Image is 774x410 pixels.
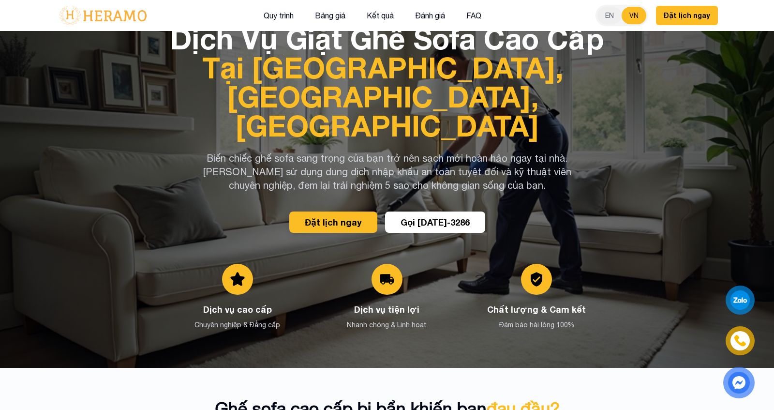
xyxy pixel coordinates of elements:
button: Gọi [DATE]-3286 [385,212,485,233]
p: Biến chiếc ghế sofa sang trọng của bạn trở nên sạch mới hoàn hảo ngay tại nhà. [PERSON_NAME] sử d... [201,152,573,192]
button: Đặt lịch ngay [289,212,377,233]
img: logo-with-text.png [56,5,149,26]
span: Tại [GEOGRAPHIC_DATA], [GEOGRAPHIC_DATA], [GEOGRAPHIC_DATA] [170,53,604,140]
p: Chuyên nghiệp & Đẳng cấp [170,320,304,330]
h3: Dịch vụ tiện lợi [320,303,454,316]
button: Bảng giá [312,9,348,22]
button: Đặt lịch ngay [656,6,718,25]
h3: Chất lượng & Cam kết [470,303,604,316]
button: Quy trình [261,9,297,22]
img: phone-icon [734,335,746,347]
h1: Dịch Vụ Giặt Ghế Sofa Cao Cấp [170,24,604,140]
p: Nhanh chóng & Linh hoạt [320,320,454,330]
h3: Dịch vụ cao cấp [170,303,304,316]
button: Đánh giá [412,9,448,22]
button: Kết quả [364,9,397,22]
a: phone-icon [726,326,755,355]
button: VN [622,7,646,24]
button: FAQ [463,9,484,22]
p: Đảm bảo hài lòng 100% [470,320,604,330]
button: EN [597,7,622,24]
